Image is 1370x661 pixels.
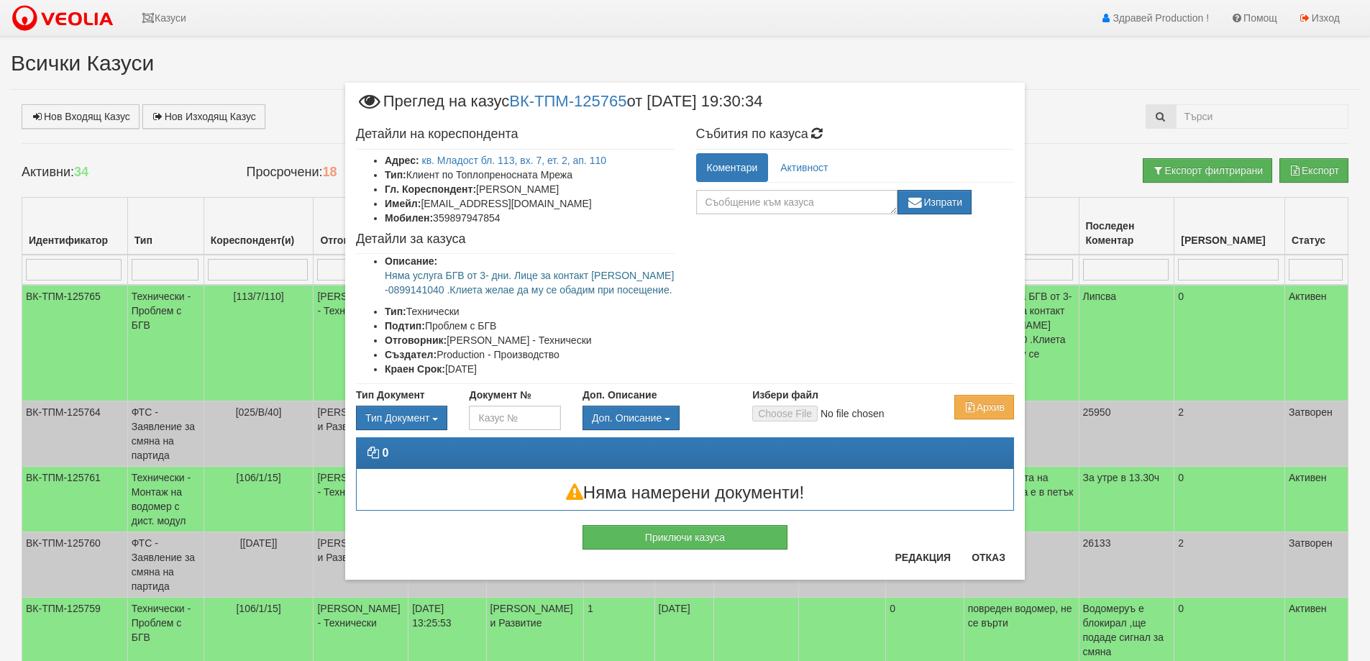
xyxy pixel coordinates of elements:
[385,198,421,209] b: Имейл:
[385,363,445,375] b: Краен Срок:
[385,304,675,319] li: Технически
[770,153,839,182] a: Активност
[385,362,675,376] li: [DATE]
[385,319,675,333] li: Проблем с БГВ
[357,483,1013,502] h3: Няма намерени документи!
[356,406,447,430] button: Тип Документ
[592,412,662,424] span: Доп. Описание
[898,190,972,214] button: Изпрати
[469,406,560,430] input: Казус №
[583,525,787,550] button: Приключи казуса
[954,395,1014,419] button: Архив
[382,447,388,459] strong: 0
[385,212,433,224] b: Мобилен:
[385,169,406,181] b: Тип:
[385,333,675,347] li: [PERSON_NAME] - Технически
[385,183,476,195] b: Гл. Кореспондент:
[696,153,769,182] a: Коментари
[696,127,1015,142] h4: Събития по казуса
[886,546,959,569] button: Редакция
[385,255,437,267] b: Описание:
[356,94,762,120] span: Преглед на казус от [DATE] 19:30:34
[509,92,626,110] a: ВК-ТПМ-125765
[422,155,607,166] a: кв. Младост бл. 113, вх. 7, ет. 2, ап. 110
[385,306,406,317] b: Тип:
[365,412,429,424] span: Тип Документ
[385,196,675,211] li: [EMAIL_ADDRESS][DOMAIN_NAME]
[583,406,680,430] button: Доп. Описание
[752,388,818,402] label: Избери файл
[385,155,419,166] b: Адрес:
[385,320,425,332] b: Подтип:
[385,334,447,346] b: Отговорник:
[385,182,675,196] li: [PERSON_NAME]
[385,211,675,225] li: 359897947854
[385,168,675,182] li: Клиент по Топлопреносната Мрежа
[469,388,531,402] label: Документ №
[356,406,447,430] div: Двоен клик, за изчистване на избраната стойност.
[356,388,425,402] label: Тип Документ
[583,406,731,430] div: Двоен клик, за изчистване на избраната стойност.
[385,349,437,360] b: Създател:
[963,546,1014,569] button: Отказ
[356,232,675,247] h4: Детайли за казуса
[385,347,675,362] li: Production - Производство
[583,388,657,402] label: Доп. Описание
[385,268,675,297] p: Няма услуга БГВ от 3- дни. Лице за контакт [PERSON_NAME] -0899141040 .Клиета желае да му се обади...
[356,127,675,142] h4: Детайли на кореспондента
